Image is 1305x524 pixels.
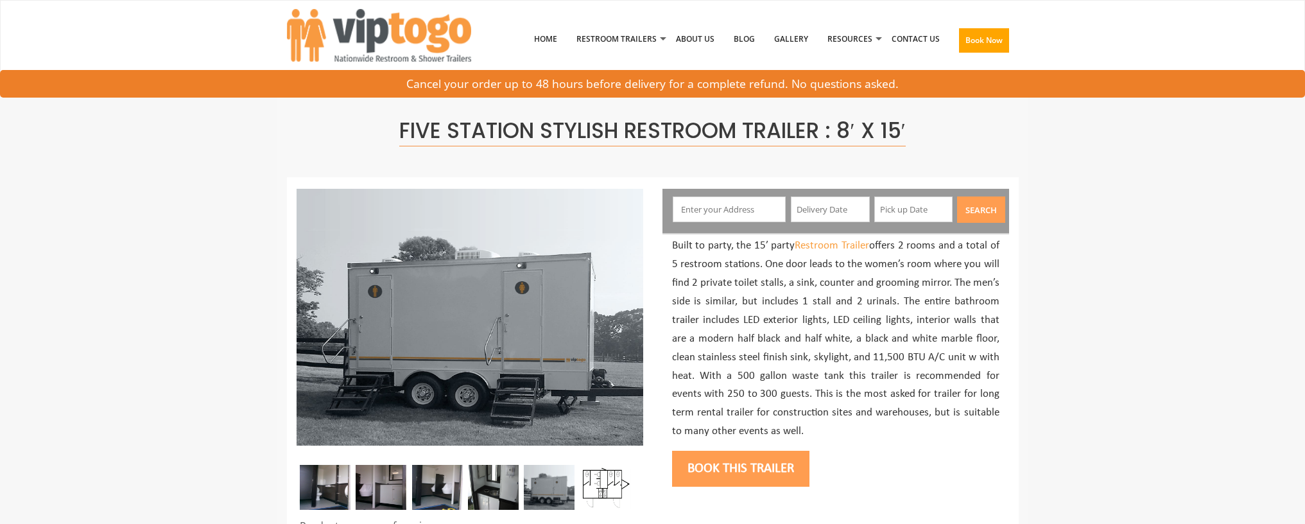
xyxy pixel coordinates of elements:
[567,6,666,73] a: Restroom Trailers
[356,465,406,510] img: Privacy is ensured by dividing walls that separate the urinals from the sink area.
[300,465,350,510] img: Restroom trailers include all the paper supplies you should need for your event.
[874,197,953,222] input: Pick up Date
[957,197,1005,223] button: Search
[666,6,724,73] a: About Us
[724,6,765,73] a: Blog
[795,240,869,251] a: Restroom Trailer
[524,6,567,73] a: Home
[818,6,882,73] a: Resources
[673,197,786,222] input: Enter your Address
[791,197,870,222] input: Delivery Date
[765,6,818,73] a: Gallery
[959,28,1009,53] button: Book Now
[882,6,949,73] a: Contact Us
[287,9,471,62] img: VIPTOGO
[524,465,575,510] img: Full view of five station restroom trailer with two separate doors for men and women
[412,465,463,510] img: A 2-urinal design makes this a 5 station restroom trailer.
[672,451,809,487] button: Book this trailer
[672,237,999,441] p: Built to party, the 15’ party offers 2 rooms and a total of 5 restroom stations. One door leads t...
[580,465,631,510] img: Floor Plan of 5 station restroom with sink and toilet
[297,189,643,446] img: Full view of five station restroom trailer with two separate doors for men and women
[949,6,1019,80] a: Book Now
[399,116,905,146] span: Five Station Stylish Restroom Trailer : 8′ x 15′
